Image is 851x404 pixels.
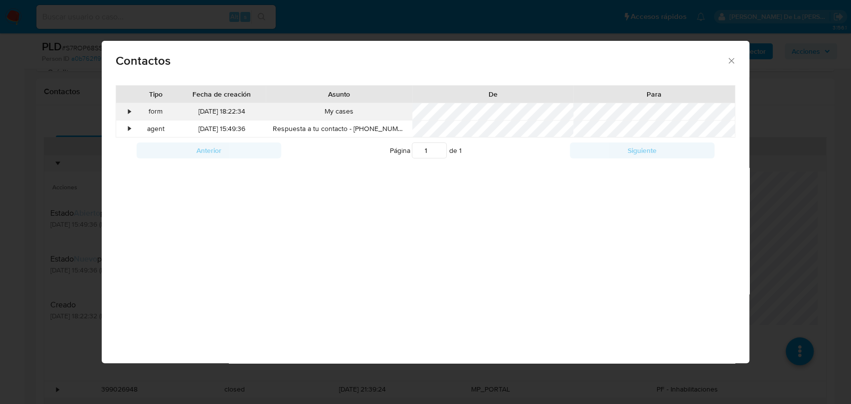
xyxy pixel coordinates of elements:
span: Página de [389,142,461,158]
div: Fecha de creación [185,89,259,99]
div: My cases [266,103,412,120]
button: Siguiente [570,142,714,158]
span: 1 [459,145,461,155]
div: Respuesta a tu contacto - [PHONE_NUMBER] [266,121,412,137]
div: De [419,89,566,99]
div: Para [580,89,727,99]
div: [DATE] 18:22:34 [178,103,266,120]
div: Asunto [273,89,405,99]
span: Contactos [116,55,726,67]
div: form [134,103,177,120]
button: Anterior [137,142,281,158]
div: • [128,107,131,117]
div: [DATE] 15:49:36 [178,121,266,137]
div: agent [134,121,177,137]
div: • [128,124,131,134]
button: close [726,56,735,65]
div: Tipo [141,89,170,99]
